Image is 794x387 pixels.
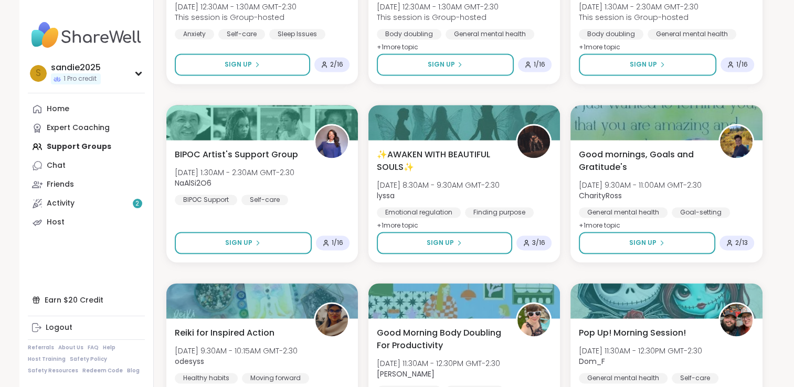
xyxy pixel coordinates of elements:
[28,119,145,137] a: Expert Coaching
[58,344,83,351] a: About Us
[175,178,211,188] b: NaAlSi2O6
[517,304,550,336] img: Adrienne_QueenOfTheDawn
[377,327,504,352] span: Good Morning Body Doubling For Productivity
[47,160,66,171] div: Chat
[63,74,97,83] span: 1 Pro credit
[135,199,139,208] span: 2
[579,148,706,174] span: Good mornings, Goals and Gratitude's
[672,373,718,383] div: Self-care
[28,291,145,309] div: Earn $20 Credit
[377,2,499,12] span: [DATE] 12:30AM - 1:30AM GMT-2:30
[242,373,309,383] div: Moving forward
[630,60,657,69] span: Sign Up
[446,29,534,39] div: General mental health
[175,346,298,356] span: [DATE] 9:30AM - 10:15AM GMT-2:30
[46,322,72,333] div: Logout
[672,207,730,218] div: Goal-setting
[28,344,54,351] a: Referrals
[534,60,545,69] span: 1 / 16
[579,190,622,201] b: CharityRoss
[225,60,252,69] span: Sign Up
[579,2,698,12] span: [DATE] 1:30AM - 2:30AM GMT-2:30
[175,29,214,39] div: Anxiety
[720,125,753,158] img: CharityRoss
[330,60,343,69] span: 2 / 16
[465,207,534,218] div: Finding purpose
[218,29,265,39] div: Self-care
[315,304,348,336] img: odesyss
[629,238,657,248] span: Sign Up
[28,356,66,363] a: Host Training
[579,12,698,23] span: This session is Group-hosted
[736,60,748,69] span: 1 / 16
[28,318,145,337] a: Logout
[47,104,69,114] div: Home
[377,369,435,379] b: [PERSON_NAME]
[377,53,514,76] button: Sign Up
[720,304,753,336] img: Dom_F
[735,239,748,247] span: 2 / 13
[28,100,145,119] a: Home
[36,67,41,80] span: s
[269,29,325,39] div: Sleep Issues
[47,179,74,190] div: Friends
[377,190,395,201] b: lyssa
[579,180,702,190] span: [DATE] 9:30AM - 11:00AM GMT-2:30
[579,356,605,367] b: Dom_F
[517,125,550,158] img: lyssa
[579,373,668,383] div: General mental health
[47,198,75,209] div: Activity
[225,238,252,248] span: Sign Up
[427,60,454,69] span: Sign Up
[88,344,99,351] a: FAQ
[82,367,123,374] a: Redeem Code
[175,195,237,205] div: BIPOC Support
[28,175,145,194] a: Friends
[648,29,736,39] div: General mental health
[377,358,500,369] span: [DATE] 11:30AM - 12:30PM GMT-2:30
[175,327,274,339] span: Reiki for Inspired Action
[175,356,204,367] b: odesyss
[175,373,238,383] div: Healthy habits
[127,367,140,374] a: Blog
[332,239,343,247] span: 1 / 16
[28,156,145,175] a: Chat
[377,232,512,254] button: Sign Up
[175,167,294,178] span: [DATE] 1:30AM - 2:30AM GMT-2:30
[175,53,310,76] button: Sign Up
[427,238,454,248] span: Sign Up
[579,327,686,339] span: Pop Up! Morning Session!
[28,17,145,53] img: ShareWell Nav Logo
[28,194,145,213] a: Activity2
[103,344,115,351] a: Help
[532,239,545,247] span: 3 / 16
[175,12,297,23] span: This session is Group-hosted
[377,180,500,190] span: [DATE] 8:30AM - 9:30AM GMT-2:30
[28,213,145,232] a: Host
[28,367,78,374] a: Safety Resources
[70,356,107,363] a: Safety Policy
[377,12,499,23] span: This session is Group-hosted
[47,217,65,228] div: Host
[315,125,348,158] img: NaAlSi2O6
[377,148,504,174] span: ✨AWAKEN WITH BEAUTIFUL SOULS✨
[377,29,441,39] div: Body doubling
[579,53,716,76] button: Sign Up
[579,29,643,39] div: Body doubling
[241,195,288,205] div: Self-care
[377,207,461,218] div: Emotional regulation
[579,346,702,356] span: [DATE] 11:30AM - 12:30PM GMT-2:30
[175,148,298,161] span: BIPOC Artist's Support Group
[47,123,110,133] div: Expert Coaching
[579,207,668,218] div: General mental health
[51,62,101,73] div: sandie2025
[175,2,297,12] span: [DATE] 12:30AM - 1:30AM GMT-2:30
[175,232,312,254] button: Sign Up
[579,232,715,254] button: Sign Up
